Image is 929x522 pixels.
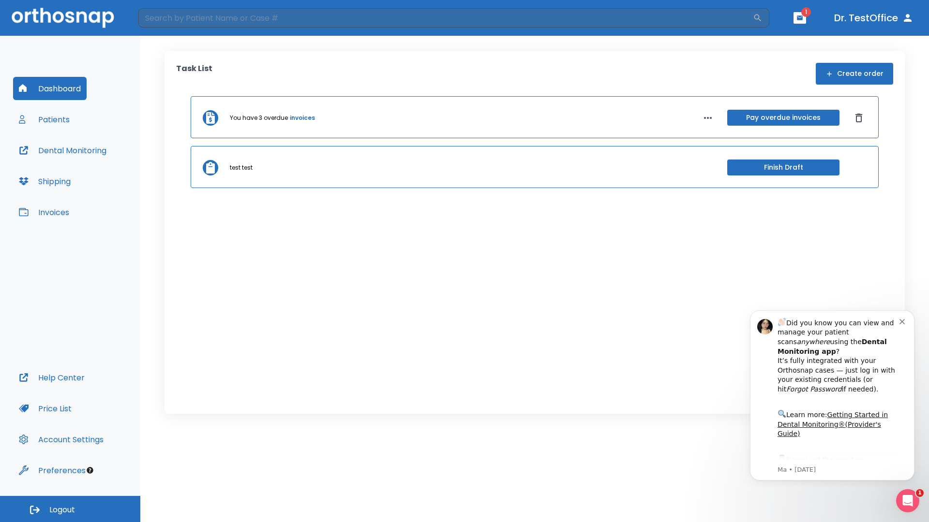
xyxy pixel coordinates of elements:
[13,139,112,162] button: Dental Monitoring
[86,466,94,475] div: Tooltip anchor
[13,170,76,193] button: Shipping
[49,505,75,515] span: Logout
[138,8,753,28] input: Search by Patient Name or Case #
[830,9,917,27] button: Dr. TestOffice
[13,366,90,389] button: Help Center
[851,110,867,126] button: Dismiss
[13,397,77,420] button: Price List
[176,63,212,85] p: Task List
[916,489,924,497] span: 1
[801,7,811,17] span: 1
[727,159,839,175] button: Finish Draft
[164,15,172,23] button: Dismiss notification
[13,201,75,224] button: Invoices
[230,163,253,172] p: test test
[13,77,87,100] button: Dashboard
[13,459,91,482] button: Preferences
[727,110,839,126] button: Pay overdue invoices
[12,8,114,28] img: Orthosnap
[13,108,75,131] button: Patients
[230,114,288,122] p: You have 3 overdue
[290,114,315,122] a: invoices
[42,154,128,172] a: App Store
[816,63,893,85] button: Create order
[735,302,929,486] iframe: Intercom notifications message
[896,489,919,512] iframe: Intercom live chat
[13,428,109,451] button: Account Settings
[42,152,164,201] div: Download the app: | ​ Let us know if you need help getting started!
[42,164,164,173] p: Message from Ma, sent 6w ago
